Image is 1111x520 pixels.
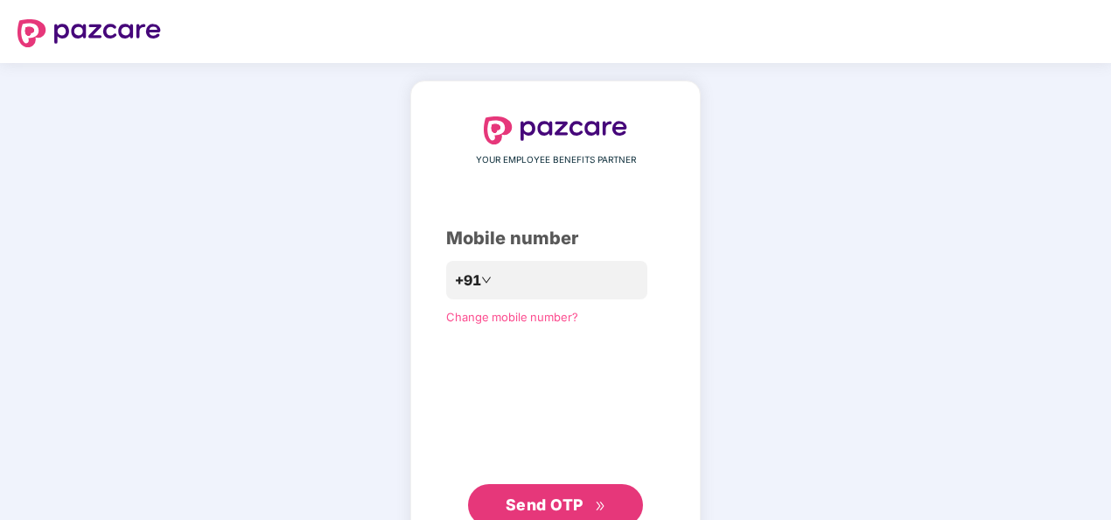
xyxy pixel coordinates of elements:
span: Send OTP [506,495,583,514]
span: +91 [455,270,481,292]
img: logo [484,116,627,144]
span: down [481,275,492,285]
span: YOUR EMPLOYEE BENEFITS PARTNER [476,153,636,167]
div: Mobile number [446,225,665,252]
a: Change mobile number? [446,310,578,324]
img: logo [17,19,161,47]
span: double-right [595,501,606,512]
